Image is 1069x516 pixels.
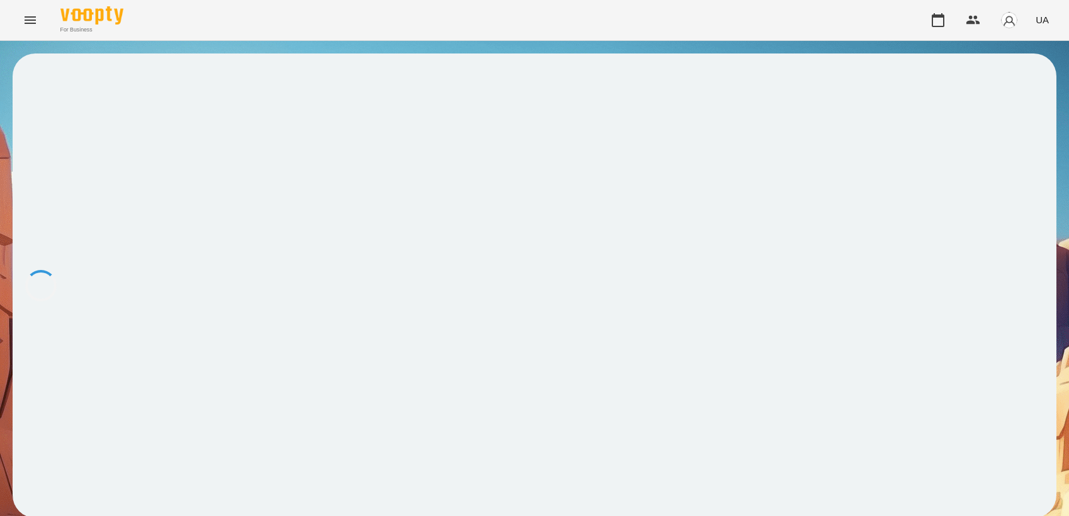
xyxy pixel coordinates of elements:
[1036,13,1049,26] span: UA
[1000,11,1018,29] img: avatar_s.png
[1031,8,1054,31] button: UA
[60,6,123,25] img: Voopty Logo
[60,26,123,34] span: For Business
[15,5,45,35] button: Menu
